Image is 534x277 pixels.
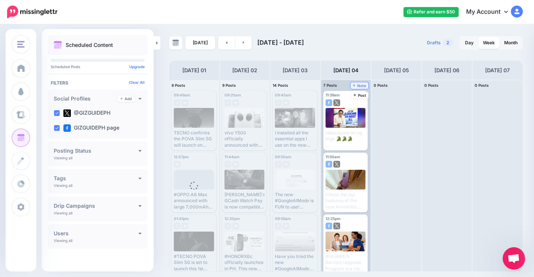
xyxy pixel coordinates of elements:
[333,66,358,75] h4: [DATE] 04
[174,192,214,210] div: #OPPO A6 Max announced with large 7,000mAh battery and Snapdragon 7 Gen 3. Read here: [URL][DOMAI...
[275,93,291,97] span: 09:45am
[354,93,367,97] span: Post
[500,37,522,49] a: Month
[51,65,145,69] p: Scheduled Posts
[54,183,72,188] p: Viewing all
[326,130,366,148] div: Nako ayaw ito ng mga 🐊🐊🐊 Read here: [URL][DOMAIN_NAME]
[54,41,62,49] img: calendar.png
[63,124,71,132] img: facebook-square.png
[485,66,510,75] h4: [DATE] 07
[326,99,332,106] img: facebook-square.png
[54,231,138,236] h4: Users
[182,99,188,106] img: twitter-grey-square.png
[174,223,180,229] img: facebook-grey-square.png
[54,148,138,153] h4: Posting Status
[174,99,180,106] img: facebook-grey-square.png
[63,109,71,117] img: twitter-square.png
[63,124,119,132] label: GIZGUIDEPH page
[174,254,214,272] div: #TECNO POVA Slim 5G is set to launch this 1st week of September. Read here: [URL][DOMAIN_NAME]
[275,223,282,229] img: facebook-grey-square.png
[326,223,332,229] img: facebook-square.png
[224,155,239,159] span: 11:44am
[63,109,110,117] label: @GIZGUIDEPH
[66,42,113,48] p: Scheduled Content
[273,83,288,87] span: 14 Posts
[182,223,188,229] img: twitter-grey-square.png
[54,96,117,101] h4: Social Profiles
[224,161,231,168] img: facebook-grey-square.png
[351,82,369,89] a: Note
[326,93,340,97] span: 11:39am
[427,41,441,45] span: Drafts
[224,99,231,106] img: facebook-grey-square.png
[174,130,214,148] div: TECNO confirms the POVA Slim 5G will launch on [DATE] as the world's slimmest curved phone.
[283,223,289,229] img: twitter-grey-square.png
[275,216,291,221] span: 09:56am
[185,36,215,50] a: [DATE]
[275,99,282,106] img: facebook-grey-square.png
[275,192,315,210] div: The new #GoogleAIMode is FUN to use! Read here: [URL][DOMAIN_NAME]
[172,83,185,87] span: 8 Posts
[117,95,135,102] a: Add
[459,3,523,21] a: My Account
[351,92,369,99] a: Post
[275,155,291,159] span: 09:50am
[326,254,366,272] div: #HUAWEI’s Service Upgrade Program is a clear testament to how deeply the brand values its user ba...
[182,66,206,75] h4: [DATE] 01
[326,216,340,221] span: 12:25pm
[443,39,453,46] span: 2
[326,161,332,168] img: facebook-square.png
[174,161,180,168] img: twitter-grey-square.png
[374,83,388,87] span: 0 Posts
[183,181,204,201] div: Loading
[54,211,72,215] p: Viewing all
[475,83,489,87] span: 0 Posts
[54,238,72,243] p: Viewing all
[275,254,315,272] div: Have you tried the new #GoogleAIMode? Read here: [URL][DOMAIN_NAME]
[224,130,265,148] div: vivo Y500 officially announced with 8,200mAh battery, Dimensity 7300, and IP68/69/69+ rating. Rea...
[283,99,289,106] img: twitter-grey-square.png
[275,130,315,148] div: I installed all the essential apps I use on the new #HUAWEIPura80Series #AppGallery Watch here: [...
[224,192,265,210] div: [PERSON_NAME]'s GCash Watch Pay is now compatible with iOS users! Read here: [URL][DOMAIN_NAME]
[403,7,459,17] a: Refer and earn $50
[222,83,236,87] span: 9 Posts
[232,161,239,168] img: twitter-grey-square.png
[174,216,189,221] span: 01:41pm
[54,176,138,181] h4: Tags
[353,84,367,87] span: Note
[384,66,409,75] h4: [DATE] 05
[326,192,366,210] div: Check the top features of the new #vivoV60 here: [URL][DOMAIN_NAME]
[232,66,257,75] h4: [DATE] 02
[461,37,478,49] a: Day
[423,36,458,50] a: Drafts2
[283,161,289,168] img: twitter-grey-square.png
[174,155,189,159] span: 12:07pm
[224,254,265,272] div: #HONORX6c officially launches in PH. This new entry-level device will be down to under PHP 5K dur...
[54,156,72,160] p: Viewing all
[434,66,459,75] h4: [DATE] 06
[172,39,179,46] img: calendar-grey-darker.png
[129,64,145,69] a: Upgrade
[17,41,25,48] img: menu.png
[333,99,340,106] img: twitter-square.png
[129,80,145,85] a: Clear All
[232,99,239,106] img: twitter-grey-square.png
[424,83,439,87] span: 0 Posts
[224,216,240,221] span: 12:20pm
[275,161,282,168] img: facebook-grey-square.png
[323,83,337,87] span: 7 Posts
[51,80,145,86] h4: Filters
[54,203,138,208] h4: Drip Campaigns
[326,155,340,159] span: 11:50am
[257,39,304,46] span: [DATE] - [DATE]
[333,161,340,168] img: twitter-square.png
[333,223,340,229] img: twitter-square.png
[174,93,190,97] span: 09:46am
[232,223,239,229] img: twitter-grey-square.png
[224,223,231,229] img: facebook-grey-square.png
[224,93,241,97] span: 09:20am
[503,247,525,270] a: Open chat
[478,37,499,49] a: Week
[283,66,308,75] h4: [DATE] 03
[7,6,57,18] img: Missinglettr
